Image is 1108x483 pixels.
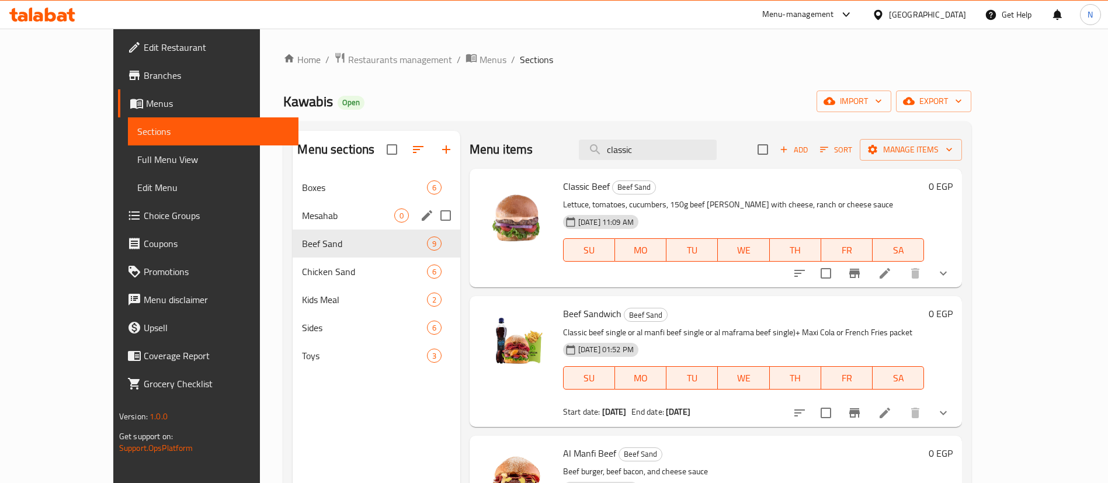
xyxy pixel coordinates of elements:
span: Boxes [302,180,426,194]
a: Menu disclaimer [118,286,298,314]
button: Branch-specific-item [840,259,869,287]
span: Select to update [814,261,838,286]
div: items [427,321,442,335]
b: [DATE] [602,404,627,419]
span: Edit Menu [137,180,289,194]
h6: 0 EGP [929,305,953,322]
span: Coverage Report [144,349,289,363]
a: Full Menu View [128,145,298,173]
div: Beef Sand [624,308,668,322]
span: Add item [775,141,812,159]
span: SA [877,370,919,387]
div: items [427,180,442,194]
button: SU [563,366,615,390]
button: Add section [432,135,460,164]
img: Classic Beef [479,178,554,253]
button: Manage items [860,139,962,161]
span: [DATE] 11:09 AM [574,217,638,228]
span: Choice Groups [144,209,289,223]
button: export [896,91,971,112]
span: Add [778,143,810,157]
span: Restaurants management [348,53,452,67]
a: Menus [118,89,298,117]
b: [DATE] [666,404,690,419]
span: Beef Sand [302,237,426,251]
button: edit [418,207,436,224]
button: import [817,91,891,112]
span: TH [774,242,817,259]
div: Mesahab [302,209,394,223]
p: Classic beef single or al manfi beef single or al maframa beef single)+ Maxi Cola or French Fries... [563,325,924,340]
button: show more [929,399,957,427]
span: 1.0.0 [150,409,168,424]
button: SA [873,238,924,262]
span: Beef Sand [613,180,655,194]
button: sort-choices [786,259,814,287]
span: FR [826,242,868,259]
span: WE [723,242,765,259]
button: WE [718,366,769,390]
button: FR [821,366,873,390]
div: [GEOGRAPHIC_DATA] [889,8,966,21]
a: Support.OpsPlatform [119,440,193,456]
span: Get support on: [119,429,173,444]
button: delete [901,259,929,287]
div: Mesahab0edit [293,201,460,230]
span: [DATE] 01:52 PM [574,344,638,355]
span: Chicken Sand [302,265,426,279]
span: export [905,94,962,109]
span: Kawabis [283,88,333,114]
div: items [427,293,442,307]
span: Edit Restaurant [144,40,289,54]
a: Upsell [118,314,298,342]
span: import [826,94,882,109]
div: Kids Meal2 [293,286,460,314]
svg: Show Choices [936,266,950,280]
span: 0 [395,210,408,221]
span: Beef Sandwich [563,305,621,322]
span: 6 [428,322,441,333]
span: End date: [631,404,664,419]
div: Menu-management [762,8,834,22]
div: Toys3 [293,342,460,370]
a: Edit Restaurant [118,33,298,61]
div: Open [338,96,364,110]
span: Select section [751,137,775,162]
button: sort-choices [786,399,814,427]
div: items [394,209,409,223]
span: Sections [520,53,553,67]
span: Beef Sand [619,447,662,461]
span: Menus [146,96,289,110]
button: Add [775,141,812,159]
a: Home [283,53,321,67]
div: Beef Sand9 [293,230,460,258]
a: Edit menu item [878,266,892,280]
div: items [427,237,442,251]
span: Branches [144,68,289,82]
span: 6 [428,266,441,277]
span: TU [671,370,713,387]
button: TH [770,238,821,262]
button: show more [929,259,957,287]
span: Al Manfi Beef [563,444,616,462]
span: Sort [820,143,852,157]
span: Toys [302,349,426,363]
span: Upsell [144,321,289,335]
button: MO [615,366,666,390]
a: Promotions [118,258,298,286]
button: TU [666,238,718,262]
span: Coupons [144,237,289,251]
a: Coupons [118,230,298,258]
a: Choice Groups [118,201,298,230]
a: Edit menu item [878,406,892,420]
span: MO [620,242,662,259]
input: search [579,140,717,160]
span: 9 [428,238,441,249]
button: delete [901,399,929,427]
img: Beef Sandwich [479,305,554,380]
li: / [325,53,329,67]
a: Branches [118,61,298,89]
